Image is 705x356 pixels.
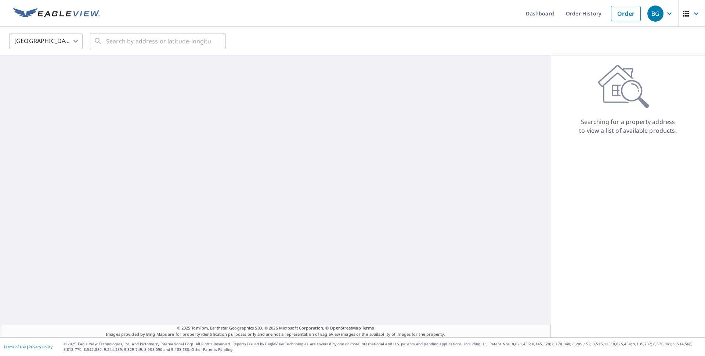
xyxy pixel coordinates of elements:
img: EV Logo [13,8,100,19]
a: Privacy Policy [29,344,53,349]
div: [GEOGRAPHIC_DATA] [9,31,83,51]
div: BG [647,6,664,22]
a: Order [611,6,641,21]
p: © 2025 Eagle View Technologies, Inc. and Pictometry International Corp. All Rights Reserved. Repo... [64,341,701,352]
span: © 2025 TomTom, Earthstar Geographics SIO, © 2025 Microsoft Corporation, © [177,325,374,331]
a: OpenStreetMap [330,325,361,331]
input: Search by address or latitude-longitude [106,31,211,51]
p: Searching for a property address to view a list of available products. [579,117,677,135]
p: | [4,345,53,349]
a: Terms [362,325,374,331]
a: Terms of Use [4,344,26,349]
